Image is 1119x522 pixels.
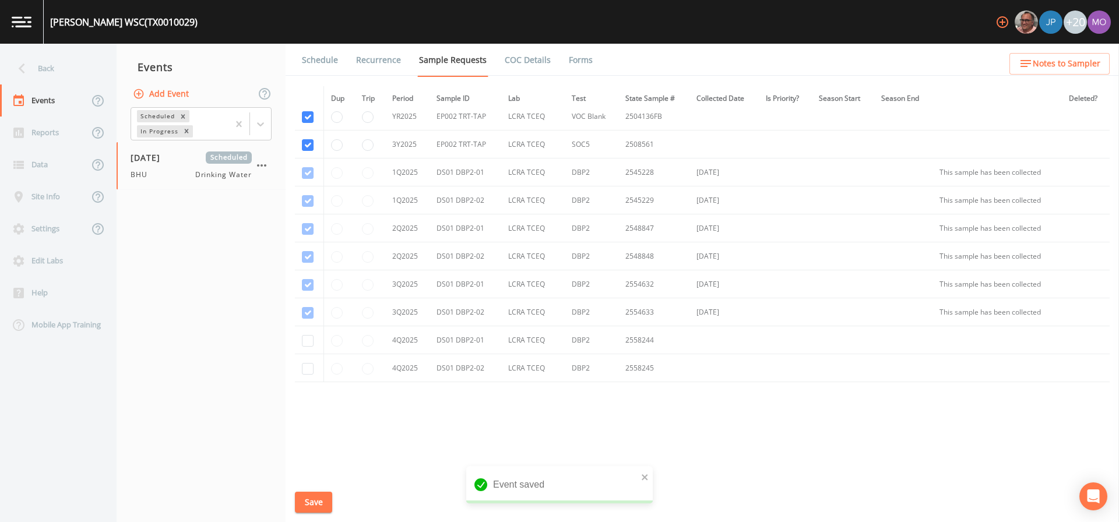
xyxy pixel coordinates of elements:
[430,298,501,326] td: DS01 DBP2-02
[117,52,286,82] div: Events
[565,298,618,326] td: DBP2
[430,158,501,186] td: DS01 DBP2-01
[565,186,618,214] td: DBP2
[565,86,618,111] th: Test
[567,44,594,76] a: Forms
[501,242,565,270] td: LCRA TCEQ
[354,44,403,76] a: Recurrence
[618,354,689,382] td: 2558245
[385,158,430,186] td: 1Q2025
[50,15,198,29] div: [PERSON_NAME] WSC (TX0010029)
[1039,10,1063,34] div: Joshua gere Paul
[812,86,874,111] th: Season Start
[932,214,1062,242] td: This sample has been collected
[503,44,553,76] a: COC Details
[501,158,565,186] td: LCRA TCEQ
[618,242,689,270] td: 2548848
[300,44,340,76] a: Schedule
[689,242,759,270] td: [DATE]
[131,170,154,180] span: BHU
[385,326,430,354] td: 4Q2025
[874,86,932,111] th: Season End
[641,470,649,484] button: close
[385,130,430,158] td: 3Y2025
[1033,57,1100,71] span: Notes to Sampler
[355,86,385,111] th: Trip
[565,103,618,130] td: VOC Blank
[932,158,1062,186] td: This sample has been collected
[565,130,618,158] td: SOC5
[385,186,430,214] td: 1Q2025
[385,298,430,326] td: 3Q2025
[430,214,501,242] td: DS01 DBP2-01
[689,158,759,186] td: [DATE]
[1039,10,1062,34] img: 41241ef155101aa6d92a04480b0d0000
[932,186,1062,214] td: This sample has been collected
[466,466,653,503] div: Event saved
[385,214,430,242] td: 2Q2025
[1088,10,1111,34] img: 4e251478aba98ce068fb7eae8f78b90c
[137,125,180,137] div: In Progress
[430,326,501,354] td: DS01 DBP2-01
[501,270,565,298] td: LCRA TCEQ
[565,158,618,186] td: DBP2
[759,86,812,111] th: Is Priority?
[195,170,252,180] span: Drinking Water
[1062,86,1110,111] th: Deleted?
[12,16,31,27] img: logo
[117,142,286,190] a: [DATE]ScheduledBHUDrinking Water
[430,186,501,214] td: DS01 DBP2-02
[385,86,430,111] th: Period
[689,186,759,214] td: [DATE]
[618,86,689,111] th: State Sample #
[565,354,618,382] td: DBP2
[501,354,565,382] td: LCRA TCEQ
[385,270,430,298] td: 3Q2025
[501,186,565,214] td: LCRA TCEQ
[565,242,618,270] td: DBP2
[618,326,689,354] td: 2558244
[618,186,689,214] td: 2545229
[618,130,689,158] td: 2508561
[180,125,193,137] div: Remove In Progress
[501,130,565,158] td: LCRA TCEQ
[417,44,488,77] a: Sample Requests
[689,214,759,242] td: [DATE]
[1064,10,1087,34] div: +20
[618,298,689,326] td: 2554633
[1014,10,1039,34] div: Mike Franklin
[565,270,618,298] td: DBP2
[501,103,565,130] td: LCRA TCEQ
[932,270,1062,298] td: This sample has been collected
[689,270,759,298] td: [DATE]
[430,130,501,158] td: EP002 TRT-TAP
[932,242,1062,270] td: This sample has been collected
[385,103,430,130] td: YR2025
[177,110,189,122] div: Remove Scheduled
[932,298,1062,326] td: This sample has been collected
[131,83,193,105] button: Add Event
[385,354,430,382] td: 4Q2025
[618,270,689,298] td: 2554632
[501,214,565,242] td: LCRA TCEQ
[385,242,430,270] td: 2Q2025
[1015,10,1038,34] img: e2d790fa78825a4bb76dcb6ab311d44c
[430,103,501,130] td: EP002 TRT-TAP
[430,242,501,270] td: DS01 DBP2-02
[618,103,689,130] td: 2504136FB
[565,214,618,242] td: DBP2
[131,151,168,164] span: [DATE]
[618,214,689,242] td: 2548847
[324,86,355,111] th: Dup
[689,298,759,326] td: [DATE]
[689,86,759,111] th: Collected Date
[501,298,565,326] td: LCRA TCEQ
[1009,53,1110,75] button: Notes to Sampler
[618,158,689,186] td: 2545228
[565,326,618,354] td: DBP2
[501,326,565,354] td: LCRA TCEQ
[430,86,501,111] th: Sample ID
[430,354,501,382] td: DS01 DBP2-02
[430,270,501,298] td: DS01 DBP2-01
[137,110,177,122] div: Scheduled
